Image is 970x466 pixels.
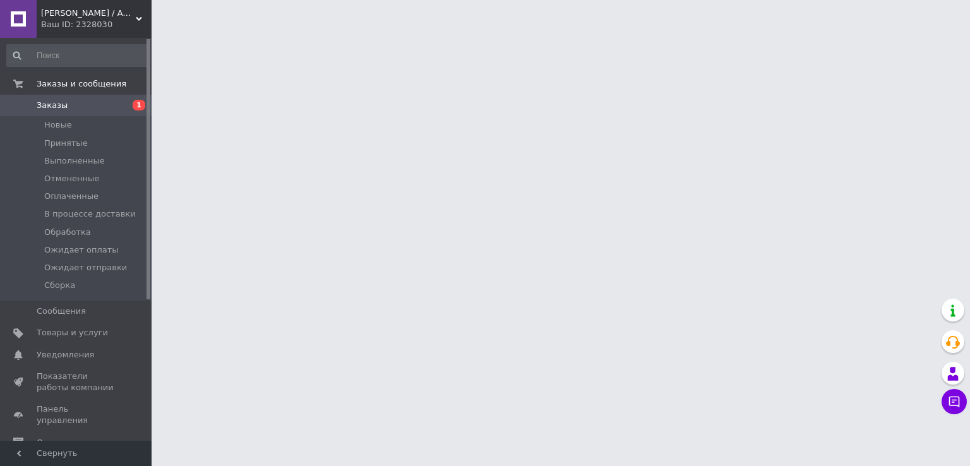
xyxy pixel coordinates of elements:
span: Выполненные [44,155,105,167]
span: 1 [133,100,145,111]
span: Заказы [37,100,68,111]
span: Показатели работы компании [37,371,117,393]
input: Поиск [6,44,149,67]
span: Уведомления [37,349,94,361]
span: Отмененные [44,173,99,184]
span: Отзывы [37,437,70,448]
span: Оплаченные [44,191,99,202]
span: Обработка [44,227,91,238]
span: Ожидает оплаты [44,244,119,256]
span: Ожидает отправки [44,262,127,273]
span: В процессе доставки [44,208,136,220]
div: Ваш ID: 2328030 [41,19,152,30]
span: Панель управления [37,403,117,426]
span: Сообщения [37,306,86,317]
span: Новые [44,119,72,131]
button: Чат с покупателем [942,389,967,414]
span: Заказы и сообщения [37,78,126,90]
span: Сборка [44,280,75,291]
span: Аква Крузер / Aqua Cruiser [41,8,136,19]
span: Принятые [44,138,88,149]
span: Товары и услуги [37,327,108,338]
